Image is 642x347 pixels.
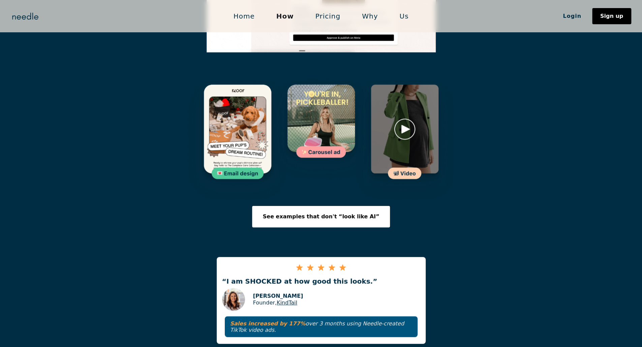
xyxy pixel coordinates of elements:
[305,9,351,23] a: Pricing
[230,320,412,333] p: over 3 months using Needle-created TikTok video ads.
[217,277,426,285] p: “I am SHOCKED at how good this looks.”
[223,9,266,23] a: Home
[592,8,631,24] a: Sign up
[552,10,592,22] a: Login
[252,206,390,228] a: See examples that don't “look like AI”
[351,9,389,23] a: Why
[600,13,623,19] div: Sign up
[389,9,419,23] a: Us
[230,320,306,327] strong: Sales increased by 177%
[253,293,303,299] p: [PERSON_NAME]
[277,300,297,306] a: KindTail
[253,300,303,306] p: Founder,
[266,9,305,23] a: How
[263,214,379,219] div: See examples that don't “look like AI”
